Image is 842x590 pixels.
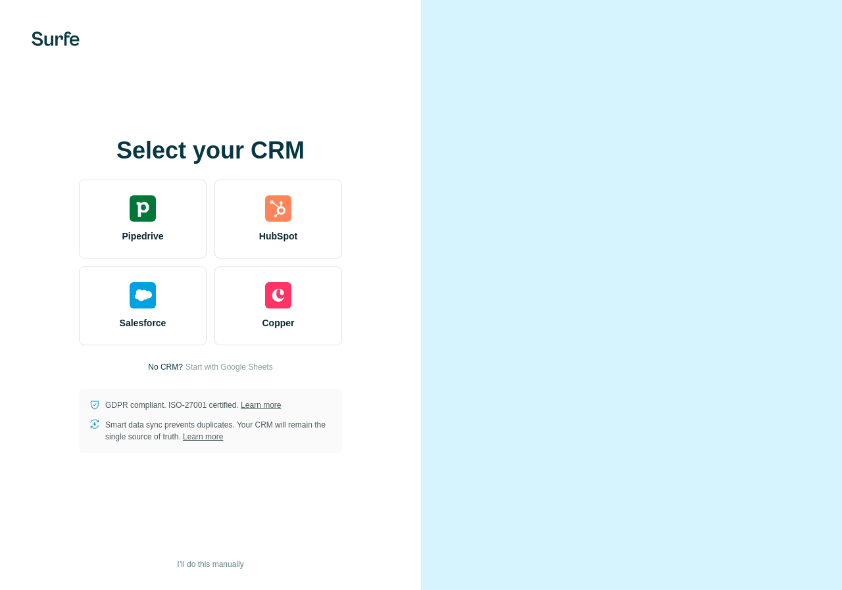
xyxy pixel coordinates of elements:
span: I’ll do this manually [177,558,243,570]
img: hubspot's logo [265,195,291,222]
img: salesforce's logo [130,282,156,308]
img: copper's logo [265,282,291,308]
h1: Select your CRM [79,137,342,164]
span: Salesforce [120,316,166,330]
a: Learn more [183,432,223,441]
button: Start with Google Sheets [186,361,273,373]
p: Smart data sync prevents duplicates. Your CRM will remain the single source of truth. [105,419,332,443]
span: HubSpot [259,230,297,243]
img: pipedrive's logo [130,195,156,222]
button: I’ll do this manually [168,554,253,574]
img: Surfe's logo [32,32,80,46]
p: GDPR compliant. ISO-27001 certified. [105,399,281,411]
p: No CRM? [148,361,183,373]
a: Learn more [241,401,281,410]
span: Copper [262,316,295,330]
span: Pipedrive [122,230,163,243]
